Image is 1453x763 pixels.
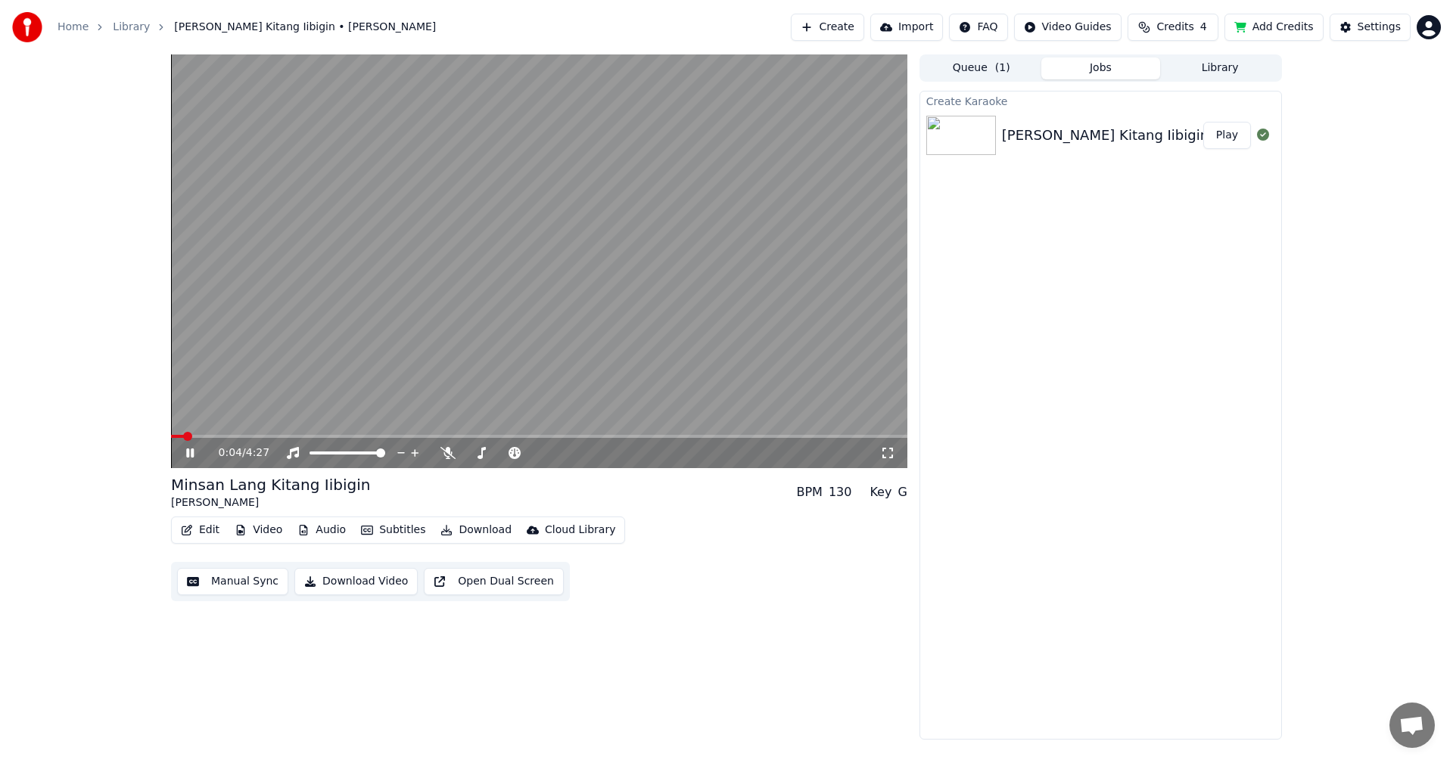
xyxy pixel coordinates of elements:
nav: breadcrumb [58,20,436,35]
div: Settings [1358,20,1401,35]
div: BPM [796,483,822,501]
button: Settings [1330,14,1411,41]
button: Video Guides [1014,14,1122,41]
button: Play [1203,122,1251,149]
span: Credits [1156,20,1193,35]
div: Minsan Lang Kitang Iibigin [171,474,370,495]
div: / [219,445,255,461]
span: 4:27 [246,445,269,461]
img: youka [12,12,42,42]
button: Subtitles [355,520,431,541]
button: Queue [922,57,1041,79]
button: Import [870,14,943,41]
div: [PERSON_NAME] [171,495,370,510]
button: Download [434,520,518,541]
div: 130 [829,483,852,501]
button: Audio [291,520,352,541]
div: [PERSON_NAME] Kitang Iibigin - [PERSON_NAME] [1002,125,1336,146]
div: Cloud Library [545,523,615,538]
a: Library [113,20,150,35]
span: ( 1 ) [995,60,1010,76]
button: Manual Sync [177,568,288,595]
div: G [898,483,907,501]
button: FAQ [949,14,1007,41]
div: Key [870,483,891,501]
button: Open Dual Screen [424,568,564,595]
div: Create Karaoke [920,91,1281,110]
div: Open chat [1389,703,1435,748]
a: Home [58,20,89,35]
span: [PERSON_NAME] Kitang Iibigin • [PERSON_NAME] [174,20,436,35]
button: Create [791,14,864,41]
button: Download Video [294,568,418,595]
button: Jobs [1041,57,1161,79]
span: 0:04 [219,445,242,461]
button: Library [1160,57,1280,79]
button: Add Credits [1224,14,1324,41]
span: 4 [1200,20,1207,35]
button: Credits4 [1128,14,1218,41]
button: Video [229,520,288,541]
button: Edit [175,520,226,541]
